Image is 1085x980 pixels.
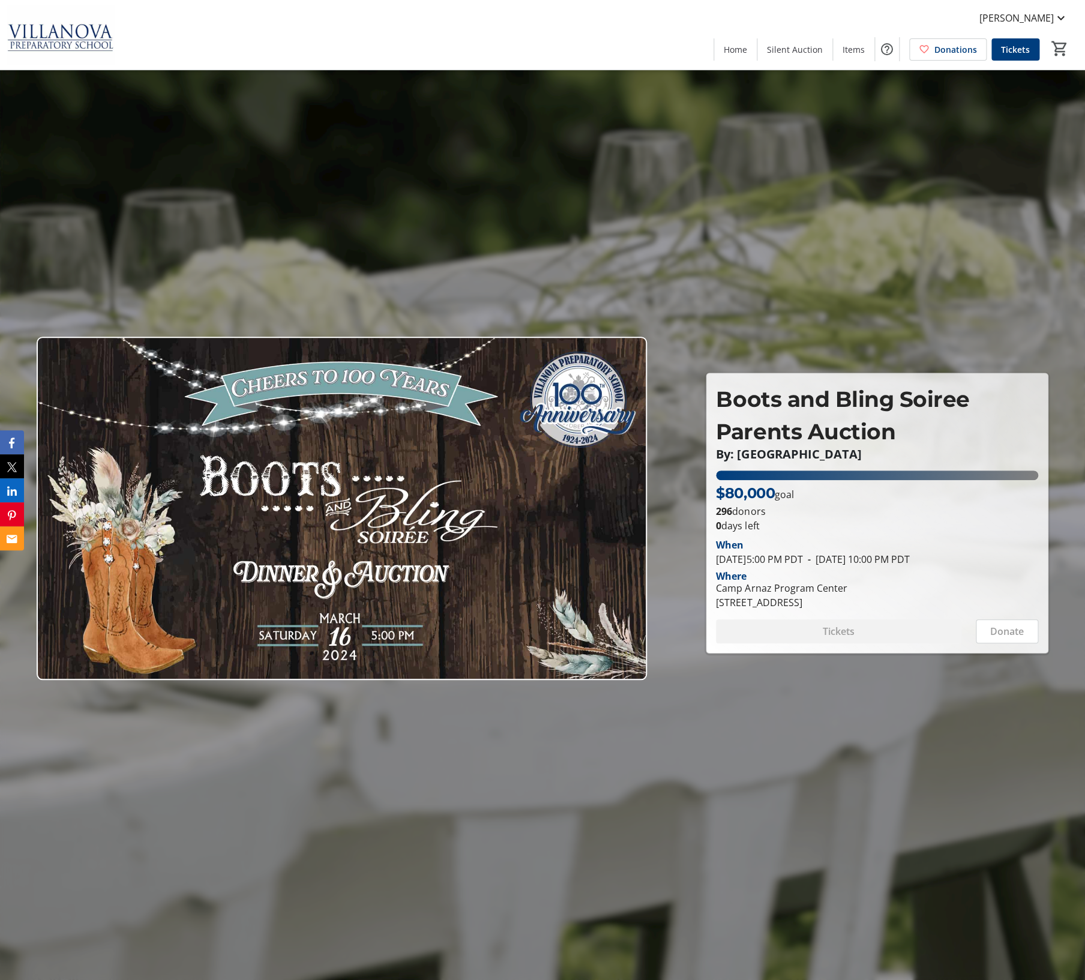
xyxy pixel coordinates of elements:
[716,581,847,595] div: Camp Arnaz Program Center
[843,43,865,56] span: Items
[979,11,1054,25] span: [PERSON_NAME]
[934,43,977,56] span: Donations
[7,5,114,65] img: Villanova Preparatory School's Logo
[716,386,969,445] span: Boots and Bling Soiree Parents Auction
[1049,38,1071,59] button: Cart
[37,337,647,680] img: Campaign CTA Media Photo
[991,38,1039,61] a: Tickets
[716,482,794,504] p: goal
[767,43,823,56] span: Silent Auction
[802,553,909,566] span: [DATE] 10:00 PM PDT
[802,553,815,566] span: -
[714,38,757,61] a: Home
[716,505,732,518] b: 296
[716,519,721,532] span: 0
[875,37,899,61] button: Help
[909,38,987,61] a: Donations
[833,38,874,61] a: Items
[716,553,802,566] span: [DATE] 5:00 PM PDT
[716,504,1038,519] p: donors
[716,519,1038,533] p: days left
[716,595,847,610] div: [STREET_ADDRESS]
[724,43,747,56] span: Home
[716,484,775,502] span: $80,000
[716,538,744,552] div: When
[757,38,832,61] a: Silent Auction
[716,571,747,581] div: Where
[716,470,1038,480] div: 100% of fundraising goal reached
[1001,43,1030,56] span: Tickets
[970,8,1078,28] button: [PERSON_NAME]
[716,448,1038,461] p: By: [GEOGRAPHIC_DATA]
